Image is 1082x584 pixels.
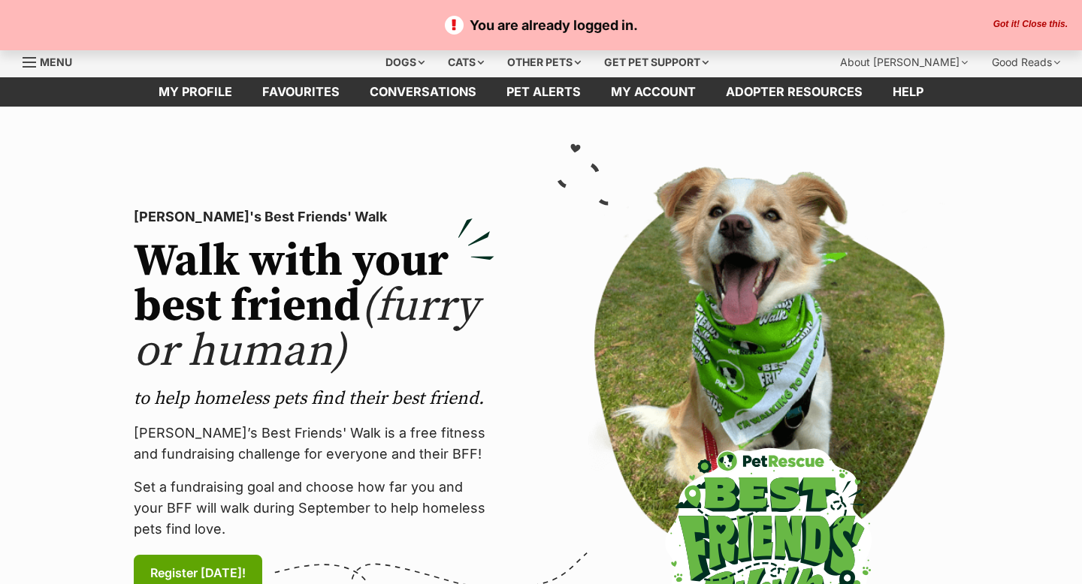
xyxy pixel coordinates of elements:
div: About [PERSON_NAME] [830,47,978,77]
a: Adopter resources [711,77,878,107]
a: My account [596,77,711,107]
span: (furry or human) [134,278,479,380]
a: Favourites [247,77,355,107]
a: My profile [144,77,247,107]
a: Menu [23,47,83,74]
div: Other pets [497,47,591,77]
div: Dogs [375,47,435,77]
a: Help [878,77,938,107]
a: Pet alerts [491,77,596,107]
span: Register [DATE]! [150,564,246,582]
p: [PERSON_NAME]'s Best Friends' Walk [134,206,494,227]
p: [PERSON_NAME]’s Best Friends' Walk is a free fitness and fundraising challenge for everyone and t... [134,423,494,465]
p: to help homeless pets find their best friend. [134,387,494,411]
span: Menu [40,56,72,68]
a: conversations [355,77,491,107]
div: Cats [437,47,494,77]
p: Set a fundraising goal and choose how far you and your BFF will walk during September to help hom... [134,477,494,540]
div: Get pet support [594,47,719,77]
h2: Walk with your best friend [134,239,494,375]
div: Good Reads [981,47,1071,77]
